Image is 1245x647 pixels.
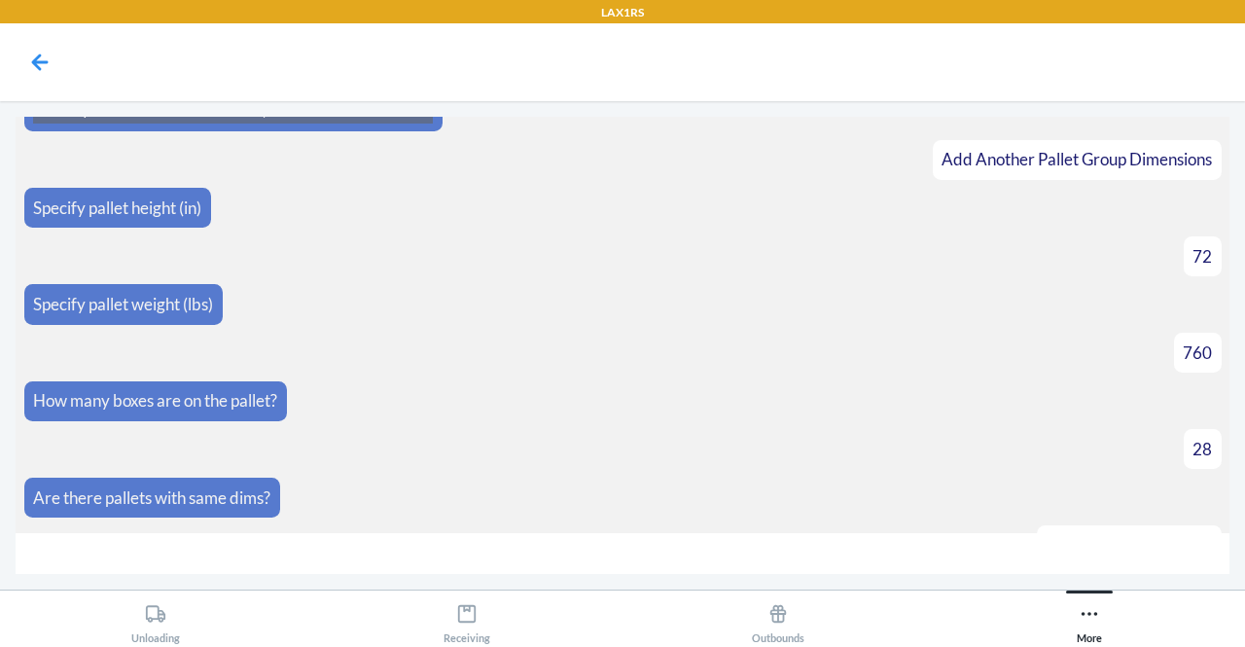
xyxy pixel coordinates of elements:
[33,485,270,511] p: Are there pallets with same dims?
[601,4,644,21] p: LAX1RS
[131,595,180,644] div: Unloading
[33,196,201,221] p: Specify pallet height (in)
[1192,439,1212,459] span: 28
[934,591,1245,644] button: More
[33,292,213,317] p: Specify pallet weight (lbs)
[1077,595,1102,644] div: More
[444,595,490,644] div: Receiving
[1183,342,1212,363] span: 760
[752,595,804,644] div: Outbounds
[622,591,934,644] button: Outbounds
[942,149,1212,169] span: Add Another Pallet Group Dimensions
[311,591,622,644] button: Receiving
[1192,246,1212,267] span: 72
[33,388,277,413] p: How many boxes are on the pallet?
